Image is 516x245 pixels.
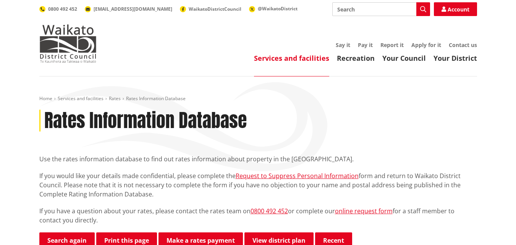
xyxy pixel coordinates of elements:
a: Your Council [382,54,426,63]
a: Rates [109,95,121,102]
a: Services and facilities [254,54,329,63]
a: Request to Suppress Personal Information [236,172,359,180]
a: Contact us [449,41,477,49]
span: [EMAIL_ADDRESS][DOMAIN_NAME] [94,6,172,12]
span: 0800 492 452 [48,6,77,12]
input: Search input [332,2,430,16]
a: WaikatoDistrictCouncil [180,6,241,12]
a: @WaikatoDistrict [249,5,298,12]
p: If you would like your details made confidential, please complete the form and return to Waikato ... [39,171,477,199]
a: Pay it [358,41,373,49]
span: Rates Information Database [126,95,186,102]
a: Apply for it [411,41,441,49]
a: Report it [380,41,404,49]
a: Say it [336,41,350,49]
h1: Rates Information Database [44,110,247,132]
a: Recreation [337,54,375,63]
a: [EMAIL_ADDRESS][DOMAIN_NAME] [85,6,172,12]
nav: breadcrumb [39,96,477,102]
a: Account [434,2,477,16]
img: Waikato District Council - Te Kaunihera aa Takiwaa o Waikato [39,24,97,63]
span: @WaikatoDistrict [258,5,298,12]
p: If you have a question about your rates, please contact the rates team on or complete our for a s... [39,206,477,225]
a: Your District [434,54,477,63]
span: WaikatoDistrictCouncil [189,6,241,12]
a: Services and facilities [58,95,104,102]
a: 0800 492 452 [39,6,77,12]
a: 0800 492 452 [251,207,288,215]
a: online request form [335,207,393,215]
a: Home [39,95,52,102]
p: Use the rates information database to find out rates information about property in the [GEOGRAPHI... [39,154,477,164]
